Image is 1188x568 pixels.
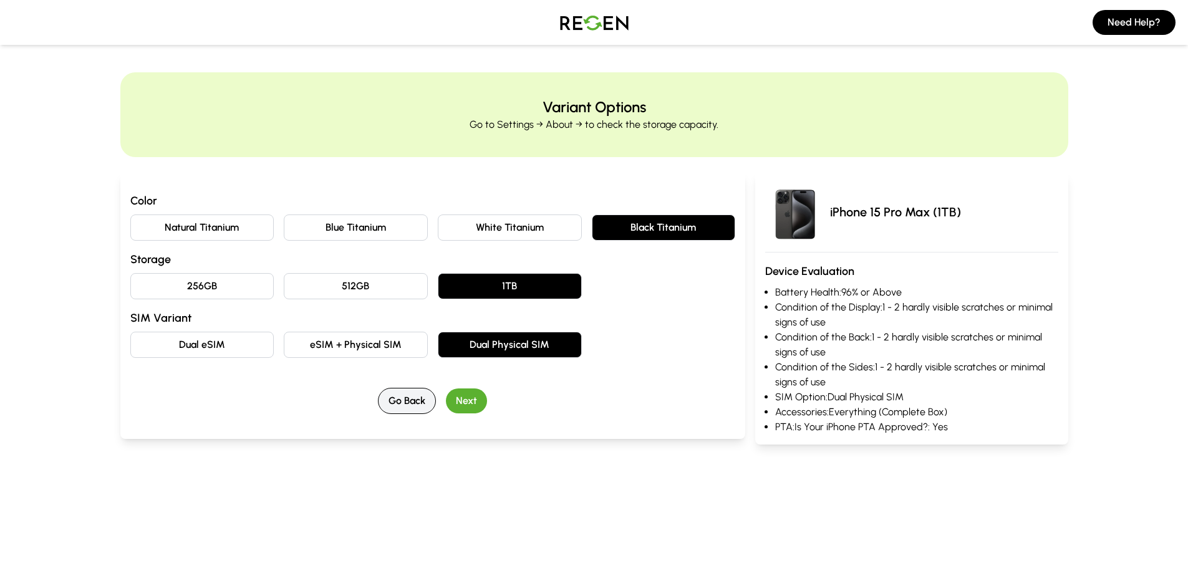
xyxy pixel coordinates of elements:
[775,330,1058,360] li: Condition of the Back: 1 - 2 hardly visible scratches or minimal signs of use
[130,332,274,358] button: Dual eSIM
[775,285,1058,300] li: Battery Health: 96% or Above
[470,117,718,132] p: Go to Settings → About → to check the storage capacity.
[130,192,736,209] h3: Color
[130,309,736,327] h3: SIM Variant
[438,332,582,358] button: Dual Physical SIM
[130,251,736,268] h3: Storage
[775,300,1058,330] li: Condition of the Display: 1 - 2 hardly visible scratches or minimal signs of use
[543,97,646,117] h2: Variant Options
[446,388,487,413] button: Next
[775,390,1058,405] li: SIM Option: Dual Physical SIM
[284,332,428,358] button: eSIM + Physical SIM
[378,388,436,414] button: Go Back
[130,273,274,299] button: 256GB
[592,214,736,241] button: Black Titanium
[284,273,428,299] button: 512GB
[130,214,274,241] button: Natural Titanium
[830,203,961,221] p: iPhone 15 Pro Max (1TB)
[765,262,1058,280] h3: Device Evaluation
[775,360,1058,390] li: Condition of the Sides: 1 - 2 hardly visible scratches or minimal signs of use
[438,273,582,299] button: 1TB
[1093,10,1176,35] button: Need Help?
[284,214,428,241] button: Blue Titanium
[765,182,825,242] img: iPhone 15 Pro Max
[438,214,582,241] button: White Titanium
[551,5,638,40] img: Logo
[775,420,1058,435] li: PTA: Is Your iPhone PTA Approved?: Yes
[775,405,1058,420] li: Accessories: Everything (Complete Box)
